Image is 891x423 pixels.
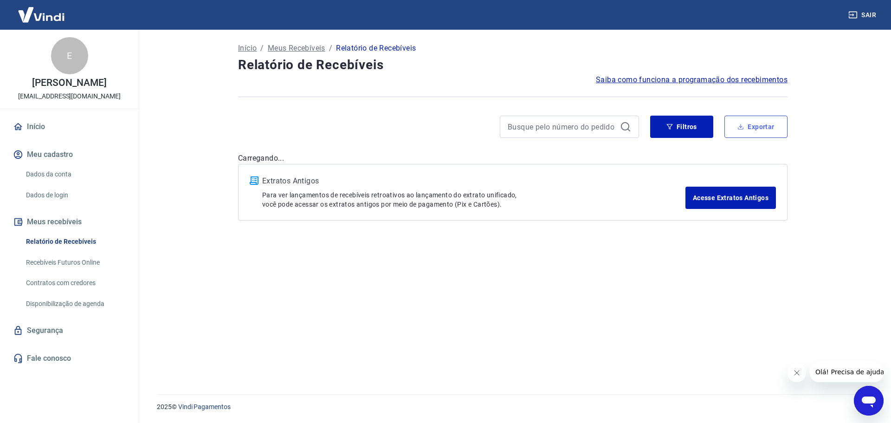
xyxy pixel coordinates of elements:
p: [PERSON_NAME] [32,78,106,88]
p: Para ver lançamentos de recebíveis retroativos ao lançamento do extrato unificado, você pode aces... [262,190,685,209]
a: Disponibilização de agenda [22,294,128,313]
a: Dados de login [22,186,128,205]
button: Meu cadastro [11,144,128,165]
p: Relatório de Recebíveis [336,43,416,54]
button: Meus recebíveis [11,212,128,232]
img: ícone [250,176,258,185]
a: Fale conosco [11,348,128,369]
a: Relatório de Recebíveis [22,232,128,251]
a: Dados da conta [22,165,128,184]
a: Vindi Pagamentos [178,403,231,410]
a: Segurança [11,320,128,341]
iframe: Fechar mensagem [788,364,806,382]
iframe: Mensagem da empresa [810,362,884,382]
a: Contratos com credores [22,273,128,293]
p: 2025 © [157,402,869,412]
p: / [260,43,264,54]
a: Saiba como funciona a programação dos recebimentos [596,74,788,85]
h4: Relatório de Recebíveis [238,56,788,74]
a: Início [238,43,257,54]
button: Filtros [650,116,713,138]
a: Meus Recebíveis [268,43,325,54]
button: Sair [846,7,880,24]
a: Acesse Extratos Antigos [685,187,776,209]
button: Exportar [724,116,788,138]
span: Olá! Precisa de ajuda? [6,7,78,14]
a: Início [11,117,128,137]
p: Extratos Antigos [262,176,685,187]
a: Recebíveis Futuros Online [22,253,128,272]
p: Carregando... [238,153,788,164]
input: Busque pelo número do pedido [508,120,616,134]
img: Vindi [11,0,71,29]
p: [EMAIL_ADDRESS][DOMAIN_NAME] [18,91,121,101]
p: / [329,43,332,54]
div: E [51,37,88,74]
iframe: Botão para abrir a janela de mensagens [854,386,884,416]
